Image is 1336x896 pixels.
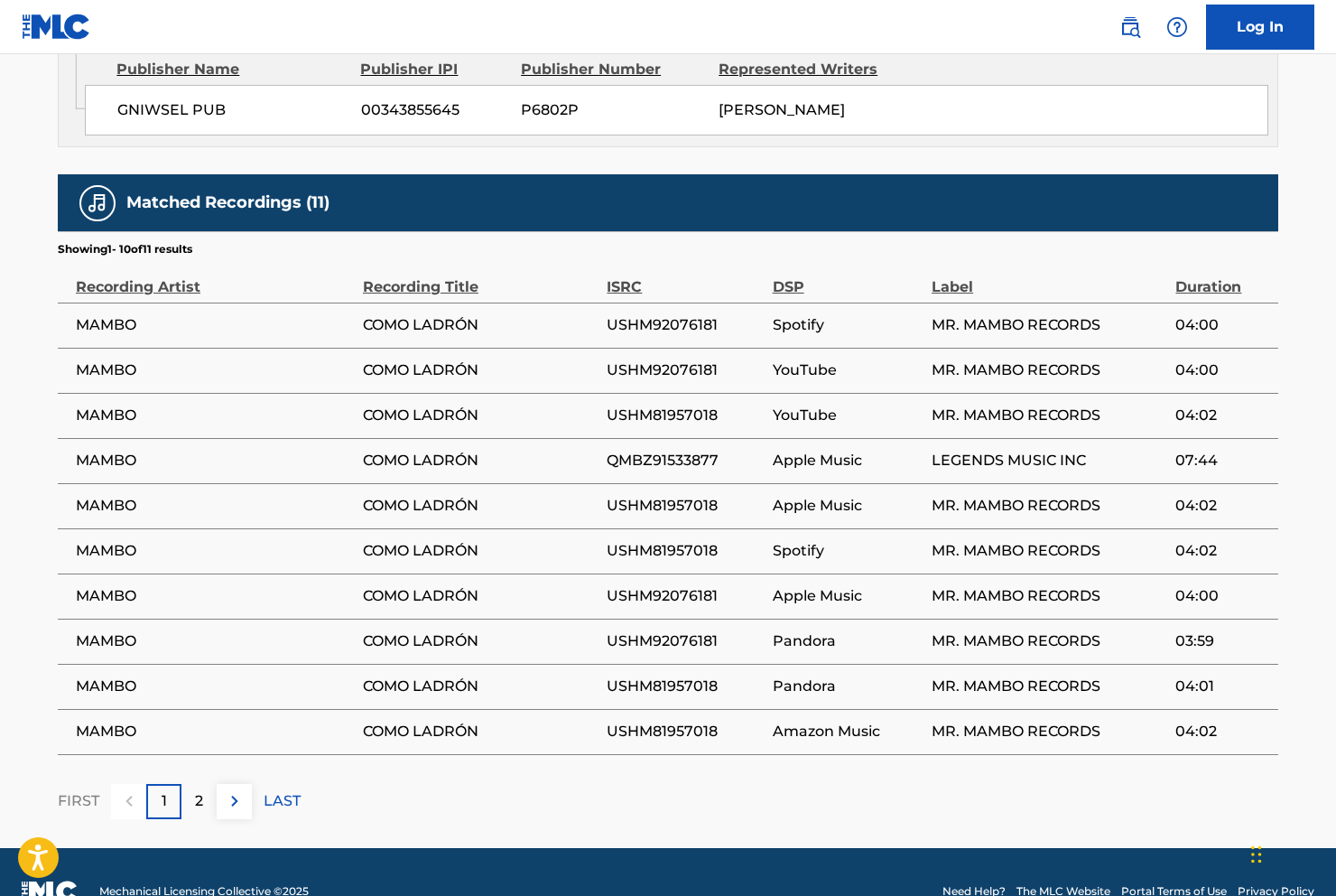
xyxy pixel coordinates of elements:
[195,790,203,812] p: 2
[773,314,923,336] span: Spotify
[1251,827,1262,882] div: Drag
[607,359,763,381] span: USHM92076181
[773,405,923,426] span: YouTube
[773,721,923,742] span: Amazon Music
[117,99,348,121] span: GNIWSEL PUB
[932,359,1166,381] span: MR. MAMBO RECORDS
[363,495,598,517] span: COMO LADRÓN
[607,405,763,426] span: USHM81957018
[363,314,598,336] span: COMO LADRÓN
[607,721,763,742] span: USHM81957018
[360,59,507,80] div: Publisher IPI
[932,450,1166,471] span: LEGENDS MUSIC INC
[76,314,354,336] span: MAMBO
[607,540,763,562] span: USHM81957018
[719,59,903,80] div: Represented Writers
[607,630,763,652] span: USHM92076181
[773,359,923,381] span: YouTube
[363,450,598,471] span: COMO LADRÓN
[1175,314,1269,336] span: 04:00
[363,257,598,298] div: Recording Title
[363,359,598,381] span: COMO LADRÓN
[719,101,845,118] span: [PERSON_NAME]
[363,676,598,697] span: COMO LADRÓN
[116,59,347,80] div: Publisher Name
[773,676,923,697] span: Pandora
[521,99,705,121] span: P6802P
[361,99,507,121] span: 00343855645
[607,257,763,298] div: ISRC
[76,630,354,652] span: MAMBO
[87,192,108,214] img: Matched Recordings
[363,540,598,562] span: COMO LADRÓN
[363,630,598,652] span: COMO LADRÓN
[607,676,763,697] span: USHM81957018
[162,790,167,812] p: 1
[773,585,923,607] span: Apple Music
[1175,676,1269,697] span: 04:01
[76,540,354,562] span: MAMBO
[1112,9,1148,45] a: Public Search
[1175,630,1269,652] span: 03:59
[1175,585,1269,607] span: 04:00
[76,359,354,381] span: MAMBO
[1166,16,1188,38] img: help
[76,257,354,298] div: Recording Artist
[1119,16,1141,38] img: search
[1206,5,1314,50] a: Log In
[1246,809,1336,896] iframe: Chat Widget
[932,676,1166,697] span: MR. MAMBO RECORDS
[22,14,91,40] img: MLC Logo
[1159,9,1195,45] div: Help
[1175,495,1269,517] span: 04:02
[932,257,1166,298] div: Label
[607,585,763,607] span: USHM92076181
[58,790,99,812] p: FIRST
[363,721,598,742] span: COMO LADRÓN
[773,495,923,517] span: Apple Music
[773,257,923,298] div: DSP
[76,585,354,607] span: MAMBO
[932,405,1166,426] span: MR. MAMBO RECORDS
[363,585,598,607] span: COMO LADRÓN
[773,630,923,652] span: Pandora
[76,721,354,742] span: MAMBO
[521,59,705,80] div: Publisher Number
[932,495,1166,517] span: MR. MAMBO RECORDS
[1175,257,1269,298] div: Duration
[1175,450,1269,471] span: 07:44
[224,790,246,812] img: right
[932,630,1166,652] span: MR. MAMBO RECORDS
[1175,405,1269,426] span: 04:02
[1175,540,1269,562] span: 04:02
[607,450,763,471] span: QMBZ91533877
[76,495,354,517] span: MAMBO
[932,585,1166,607] span: MR. MAMBO RECORDS
[773,450,923,471] span: Apple Music
[773,540,923,562] span: Spotify
[932,540,1166,562] span: MR. MAMBO RECORDS
[58,241,192,257] p: Showing 1 - 10 of 11 results
[1175,359,1269,381] span: 04:00
[1175,721,1269,742] span: 04:02
[607,495,763,517] span: USHM81957018
[76,450,354,471] span: MAMBO
[932,314,1166,336] span: MR. MAMBO RECORDS
[363,405,598,426] span: COMO LADRÓN
[607,314,763,336] span: USHM92076181
[76,676,354,697] span: MAMBO
[264,790,301,812] p: LAST
[932,721,1166,742] span: MR. MAMBO RECORDS
[126,192,329,213] h5: Matched Recordings (11)
[76,405,354,426] span: MAMBO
